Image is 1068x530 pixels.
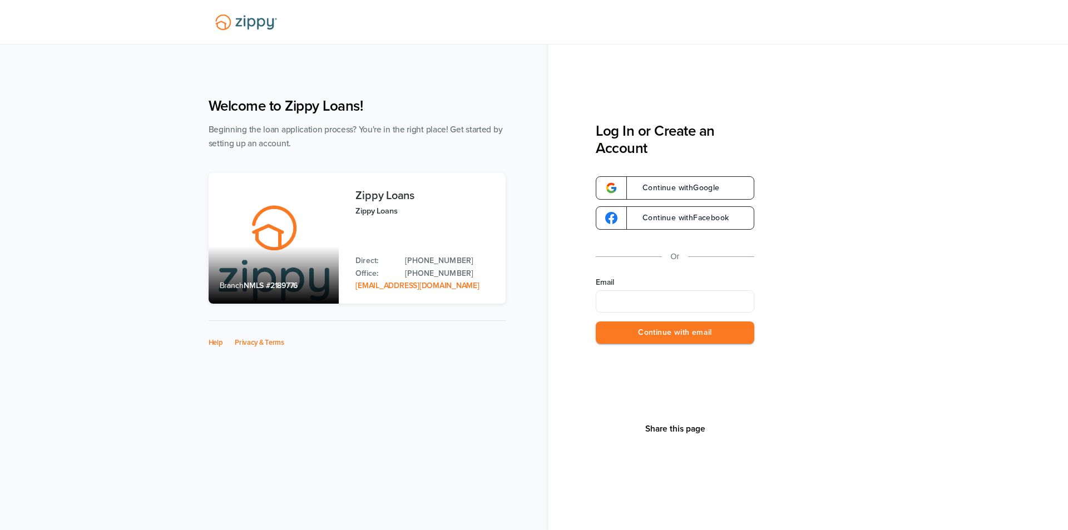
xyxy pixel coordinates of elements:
a: Direct Phone: 512-975-2947 [405,255,494,267]
input: Email Address [596,290,754,313]
h1: Welcome to Zippy Loans! [209,97,506,115]
button: Share This Page [642,423,709,434]
p: Direct: [355,255,394,267]
a: Office Phone: 512-975-2947 [405,268,494,280]
p: Or [671,250,680,264]
h3: Log In or Create an Account [596,122,754,157]
span: Branch [220,281,244,290]
a: Email Address: zippyguide@zippymh.com [355,281,479,290]
span: Continue with Facebook [631,214,729,222]
span: Continue with Google [631,184,720,192]
h3: Zippy Loans [355,190,494,202]
a: google-logoContinue withGoogle [596,176,754,200]
a: Privacy & Terms [235,338,284,347]
label: Email [596,277,754,288]
img: google-logo [605,182,617,194]
span: Beginning the loan application process? You're in the right place! Get started by setting up an a... [209,125,503,148]
a: google-logoContinue withFacebook [596,206,754,230]
button: Continue with email [596,321,754,344]
p: Zippy Loans [355,205,494,217]
span: NMLS #2189776 [244,281,298,290]
a: Help [209,338,223,347]
p: Office: [355,268,394,280]
img: google-logo [605,212,617,224]
img: Lender Logo [209,9,284,35]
